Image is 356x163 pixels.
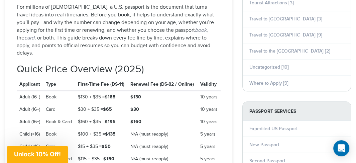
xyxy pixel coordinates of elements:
[17,4,221,57] p: For millions of [DEMOGRAPHIC_DATA], a U.S. passport is the document that turns travel ideas into ...
[198,91,221,103] td: 10 years
[105,131,116,137] strong: $135
[43,91,75,103] td: Book
[43,128,75,141] td: Book
[14,151,61,158] span: Unlock 10% Off!
[243,102,351,121] strong: PASSPORT SERVICES
[43,103,75,116] td: Card
[333,140,349,156] div: Open Intercom Messenger
[75,116,128,128] td: $160 + $35 =
[198,103,221,116] td: 10 years
[17,128,43,141] td: Child (<16)
[198,128,221,141] td: 5 years
[102,144,111,149] strong: $50
[249,32,322,38] a: Travel to [GEOGRAPHIC_DATA] [9]
[128,128,198,141] td: N/A (must reapply)
[249,48,330,54] a: Travel to the [GEOGRAPHIC_DATA] [2]
[130,106,139,112] strong: $30
[130,94,141,100] strong: $130
[17,141,43,153] td: Child (<16)
[249,64,289,70] a: Uncategorized [10]
[198,78,221,91] th: Validity
[17,91,43,103] td: Adult (16+)
[17,78,43,91] th: Applicant
[249,16,322,22] a: Travel to [GEOGRAPHIC_DATA] [3]
[75,128,128,141] td: $100 + $35 =
[103,156,114,162] strong: $150
[75,103,128,116] td: $30 + $35 =
[103,106,112,112] strong: $65
[17,116,43,128] td: Adult (16+)
[249,126,298,132] a: Expedited US Passport
[75,78,128,91] th: First-Time Fee (DS-11)
[249,142,279,148] a: New Passport
[130,119,141,125] strong: $160
[75,141,128,153] td: $15 + $35 =
[75,91,128,103] td: $130 + $35 =
[198,141,221,153] td: 5 years
[105,94,116,100] strong: $165
[249,80,288,86] a: Where to Apply [9]
[43,116,75,128] td: Book & Card
[24,35,34,41] em: card
[7,146,68,163] div: Unlock 10% Off!
[17,64,221,75] h2: Quick Price Overview (2025)
[128,78,198,91] th: Renewal Fee (DS-82 / Online)
[195,27,207,33] em: book
[198,116,221,128] td: 10 years
[43,141,75,153] td: Card
[105,119,116,125] strong: $195
[17,103,43,116] td: Adult (16+)
[128,141,198,153] td: N/A (must reapply)
[43,78,75,91] th: Type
